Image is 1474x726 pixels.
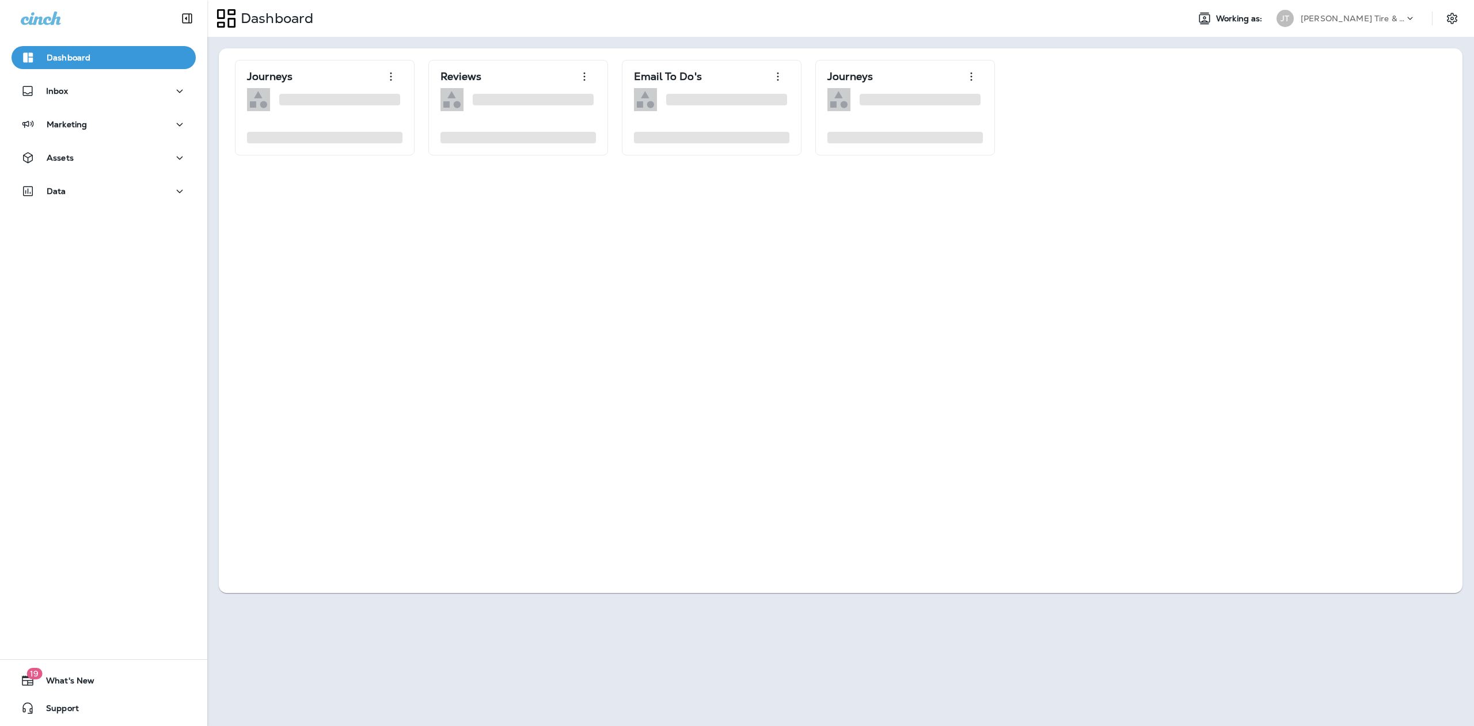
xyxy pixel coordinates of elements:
[26,668,42,679] span: 19
[247,71,292,82] p: Journeys
[35,704,79,717] span: Support
[47,120,87,129] p: Marketing
[440,71,481,82] p: Reviews
[236,10,313,27] p: Dashboard
[1301,14,1404,23] p: [PERSON_NAME] Tire & Auto
[47,153,74,162] p: Assets
[47,187,66,196] p: Data
[634,71,702,82] p: Email To Do's
[12,113,196,136] button: Marketing
[12,146,196,169] button: Assets
[12,79,196,102] button: Inbox
[12,46,196,69] button: Dashboard
[1216,14,1265,24] span: Working as:
[171,7,203,30] button: Collapse Sidebar
[827,71,873,82] p: Journeys
[12,697,196,720] button: Support
[12,180,196,203] button: Data
[35,676,94,690] span: What's New
[1442,8,1462,29] button: Settings
[46,86,68,96] p: Inbox
[47,53,90,62] p: Dashboard
[12,669,196,692] button: 19What's New
[1277,10,1294,27] div: JT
